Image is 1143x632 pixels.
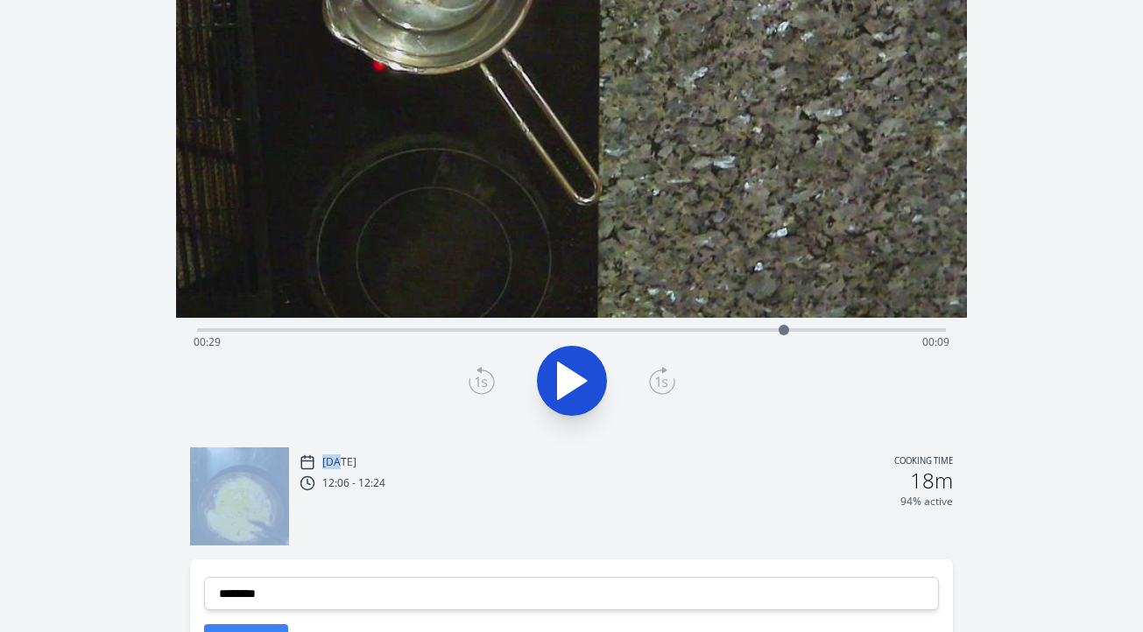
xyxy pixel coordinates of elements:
[922,334,949,349] span: 00:09
[322,476,385,490] p: 12:06 - 12:24
[910,470,953,491] h2: 18m
[900,495,953,509] p: 94% active
[322,455,356,469] p: [DATE]
[894,454,953,470] p: Cooking time
[194,334,221,349] span: 00:29
[190,447,288,545] img: 250929030720_thumb.jpeg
